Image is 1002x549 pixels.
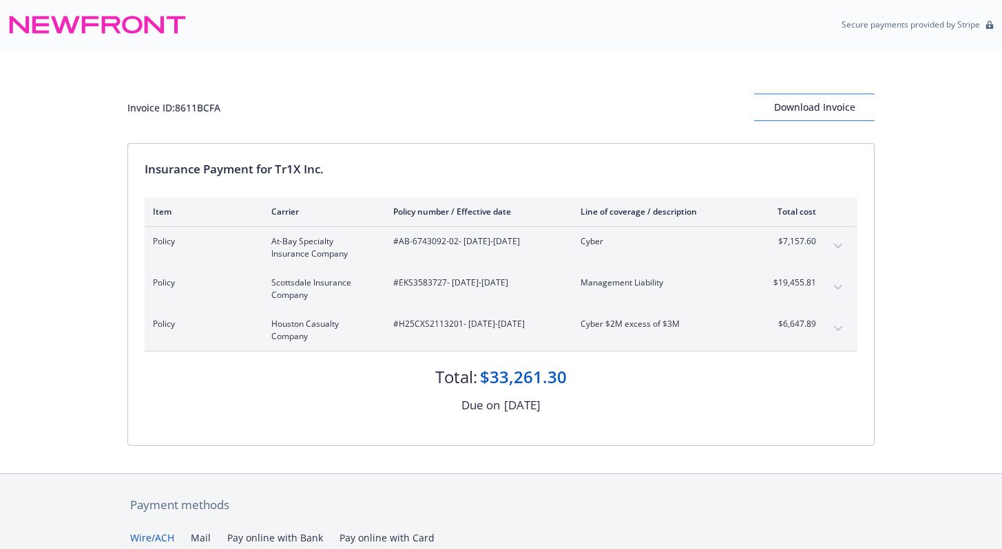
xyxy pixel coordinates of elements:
span: Policy [153,235,249,248]
span: At-Bay Specialty Insurance Company [271,235,371,260]
div: Invoice ID: 8611BCFA [127,100,220,115]
span: Management Liability [581,277,742,289]
div: $33,261.30 [480,365,567,389]
div: Due on [461,396,500,414]
span: Policy [153,318,249,330]
span: Cyber $2M excess of $3M [581,318,742,330]
span: Houston Casualty Company [271,318,371,343]
div: Line of coverage / description [581,206,742,217]
div: [DATE] [504,396,541,414]
span: Scottsdale Insurance Company [271,277,371,301]
button: expand content [827,235,849,257]
span: $19,455.81 [764,277,816,289]
span: Policy [153,277,249,289]
div: Payment methods [130,496,872,514]
span: Cyber [581,235,742,248]
span: #H25CXS2113201 - [DATE]-[DATE] [393,318,559,330]
div: Carrier [271,206,371,217]
div: Insurance Payment for Tr1X Inc. [145,160,857,178]
span: #AB-6743092-02 - [DATE]-[DATE] [393,235,559,248]
div: PolicyAt-Bay Specialty Insurance Company#AB-6743092-02- [DATE]-[DATE]Cyber$7,157.60expand content [145,227,857,268]
p: Secure payments provided by Stripe [842,19,980,30]
div: Policy number / Effective date [393,206,559,217]
div: Download Invoice [754,94,875,120]
button: expand content [827,318,849,340]
span: $7,157.60 [764,235,816,248]
button: Download Invoice [754,94,875,121]
div: PolicyHouston Casualty Company#H25CXS2113201- [DATE]-[DATE]Cyber $2M excess of $3M$6,647.89expand... [145,310,857,351]
button: expand content [827,277,849,299]
div: Item [153,206,249,217]
div: Total cost [764,206,816,217]
div: PolicyScottsdale Insurance Company#EKS3583727- [DATE]-[DATE]Management Liability$19,455.81expand ... [145,268,857,310]
div: Total: [435,365,477,389]
span: $6,647.89 [764,318,816,330]
span: #EKS3583727 - [DATE]-[DATE] [393,277,559,289]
